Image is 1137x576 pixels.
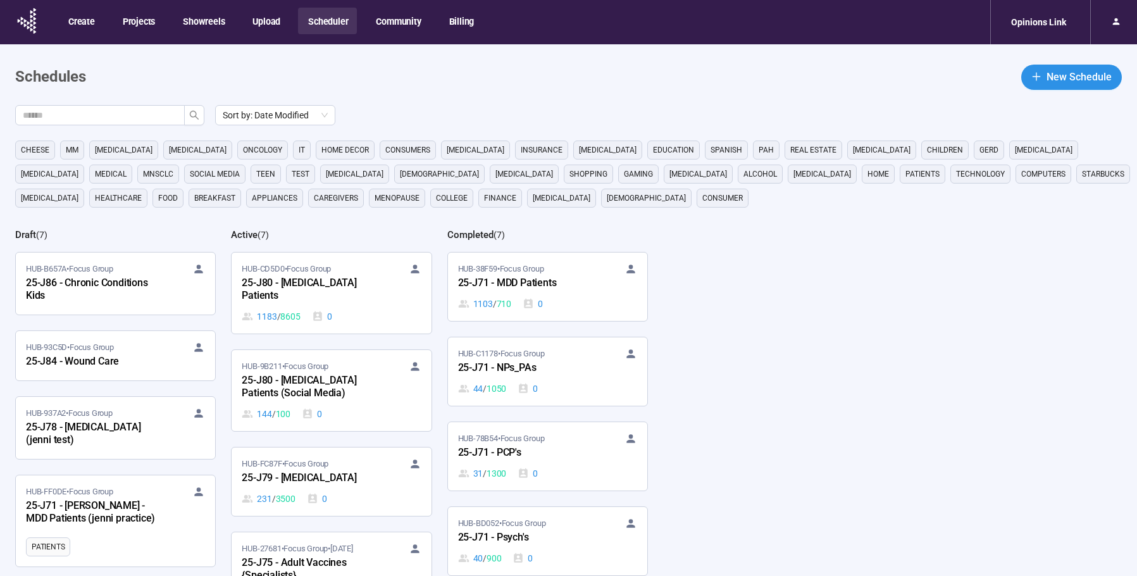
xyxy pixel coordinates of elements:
[436,192,468,204] span: college
[702,192,743,204] span: consumer
[15,65,86,89] h1: Schedules
[366,8,430,34] button: Community
[458,347,545,360] span: HUB-C1178 • Focus Group
[518,382,538,396] div: 0
[569,168,607,180] span: shopping
[113,8,164,34] button: Projects
[36,230,47,240] span: ( 7 )
[484,192,516,204] span: finance
[743,168,777,180] span: alcohol
[483,551,487,565] span: /
[242,373,381,402] div: 25-J80 - [MEDICAL_DATA] Patients (Social Media)
[258,230,269,240] span: ( 7 )
[447,144,504,156] span: [MEDICAL_DATA]
[26,341,114,354] span: HUB-93C5D • Focus Group
[15,229,36,241] h2: Draft
[292,168,309,180] span: Test
[533,192,590,204] span: [MEDICAL_DATA]
[448,422,647,491] a: HUB-78B54•Focus Group25-J71 - PCP's31 / 13000
[375,192,419,204] span: menopause
[523,297,543,311] div: 0
[21,144,49,156] span: cheese
[242,542,352,555] span: HUB-27681 • Focus Group •
[1015,144,1072,156] span: [MEDICAL_DATA]
[321,144,369,156] span: home decor
[458,445,597,461] div: 25-J71 - PCP's
[143,168,173,180] span: mnsclc
[458,530,597,546] div: 25-J71 - Psych's
[26,498,165,527] div: 25-J71 - [PERSON_NAME] - MDD Patients (jenni practice)
[330,544,353,553] time: [DATE]
[232,350,431,431] a: HUB-9B211•Focus Group25-J80 - [MEDICAL_DATA] Patients (Social Media)144 / 1000
[276,492,295,506] span: 3500
[21,192,78,204] span: [MEDICAL_DATA]
[458,382,507,396] div: 44
[458,297,511,311] div: 1103
[669,168,727,180] span: [MEDICAL_DATA]
[26,263,113,275] span: HUB-B657A • Focus Group
[26,275,165,304] div: 25-J86 - Chronic Conditions Kids
[513,551,533,565] div: 0
[483,382,487,396] span: /
[458,275,597,292] div: 25-J71 - MDD Patients
[16,475,215,567] a: HUB-FF0DE•Focus Group25-J71 - [PERSON_NAME] - MDD Patients (jenni practice)Patients
[272,407,276,421] span: /
[867,168,889,180] span: home
[223,106,328,125] span: Sort by: Date Modified
[458,517,546,530] span: HUB-BD052 • Focus Group
[232,253,431,334] a: HUB-CD5D0•Focus Group25-J80 - [MEDICAL_DATA] Patients1183 / 86050
[189,110,199,120] span: search
[242,458,328,470] span: HUB-FC87F • Focus Group
[1003,10,1074,34] div: Opinions Link
[95,192,142,204] span: healthcare
[21,168,78,180] span: [MEDICAL_DATA]
[385,144,430,156] span: consumers
[979,144,998,156] span: GERD
[242,263,331,275] span: HUB-CD5D0 • Focus Group
[173,8,233,34] button: Showreels
[487,551,501,565] span: 900
[448,337,647,406] a: HUB-C1178•Focus Group25-J71 - NPs_PAs44 / 10500
[853,144,910,156] span: [MEDICAL_DATA]
[26,485,113,498] span: HUB-FF0DE • Focus Group
[169,144,227,156] span: [MEDICAL_DATA]
[759,144,774,156] span: PAH
[190,168,240,180] span: social media
[272,492,276,506] span: /
[458,263,544,275] span: HUB-38F59 • Focus Group
[1021,168,1066,180] span: computers
[518,466,538,480] div: 0
[497,297,511,311] span: 710
[1031,72,1041,82] span: plus
[956,168,1005,180] span: technology
[58,8,104,34] button: Create
[66,144,78,156] span: MM
[495,168,553,180] span: [MEDICAL_DATA]
[307,492,327,506] div: 0
[280,310,300,323] span: 8605
[242,470,381,487] div: 25-J79 - [MEDICAL_DATA]
[276,407,290,421] span: 100
[493,297,497,311] span: /
[607,192,686,204] span: [DEMOGRAPHIC_DATA]
[243,144,282,156] span: oncology
[26,354,165,370] div: 25-J84 - Wound Care
[26,420,165,449] div: 25-J78 - [MEDICAL_DATA] (jenni test)
[32,541,65,553] span: Patients
[1021,65,1122,90] button: plusNew Schedule
[252,192,297,204] span: appliances
[905,168,940,180] span: Patients
[242,310,300,323] div: 1183
[16,253,215,315] a: HUB-B657A•Focus Group25-J86 - Chronic Conditions Kids
[1047,69,1112,85] span: New Schedule
[790,144,836,156] span: real estate
[256,168,275,180] span: Teen
[231,229,258,241] h2: Active
[158,192,178,204] span: Food
[184,105,204,125] button: search
[447,229,494,241] h2: Completed
[624,168,653,180] span: gaming
[579,144,637,156] span: [MEDICAL_DATA]
[242,407,290,421] div: 144
[312,310,332,323] div: 0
